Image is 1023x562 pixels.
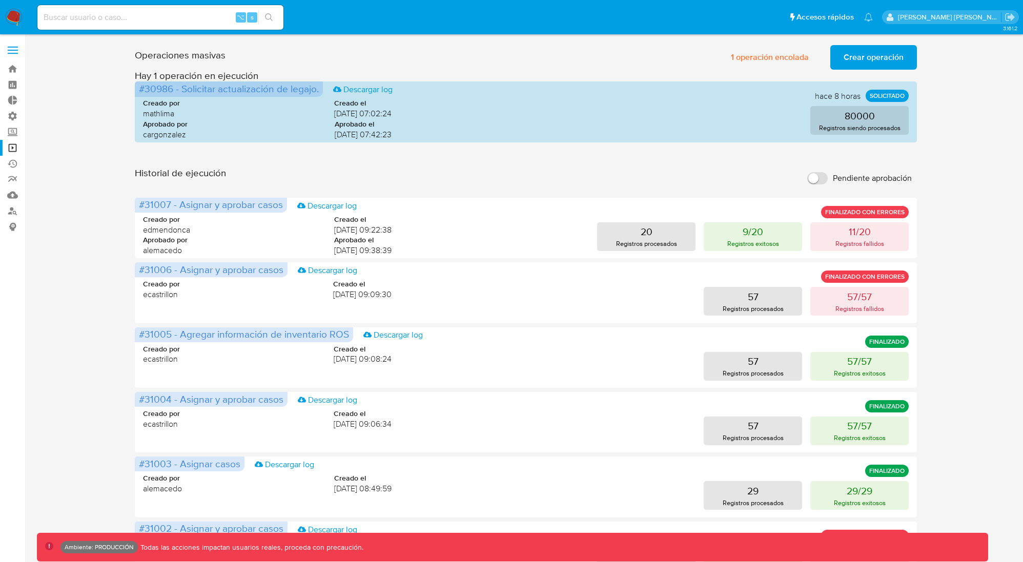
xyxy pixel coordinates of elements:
span: ⌥ [237,12,244,22]
button: search-icon [258,10,279,25]
p: leidy.martinez@mercadolibre.com.co [898,12,1001,22]
p: Ambiente: PRODUCCIÓN [65,545,134,549]
a: Notificaciones [864,13,873,22]
span: Accesos rápidos [796,12,854,23]
a: Salir [1005,12,1015,23]
p: Todas las acciones impactan usuarios reales, proceda con precaución. [138,543,363,552]
span: s [251,12,254,22]
input: Buscar usuario o caso... [37,11,283,24]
